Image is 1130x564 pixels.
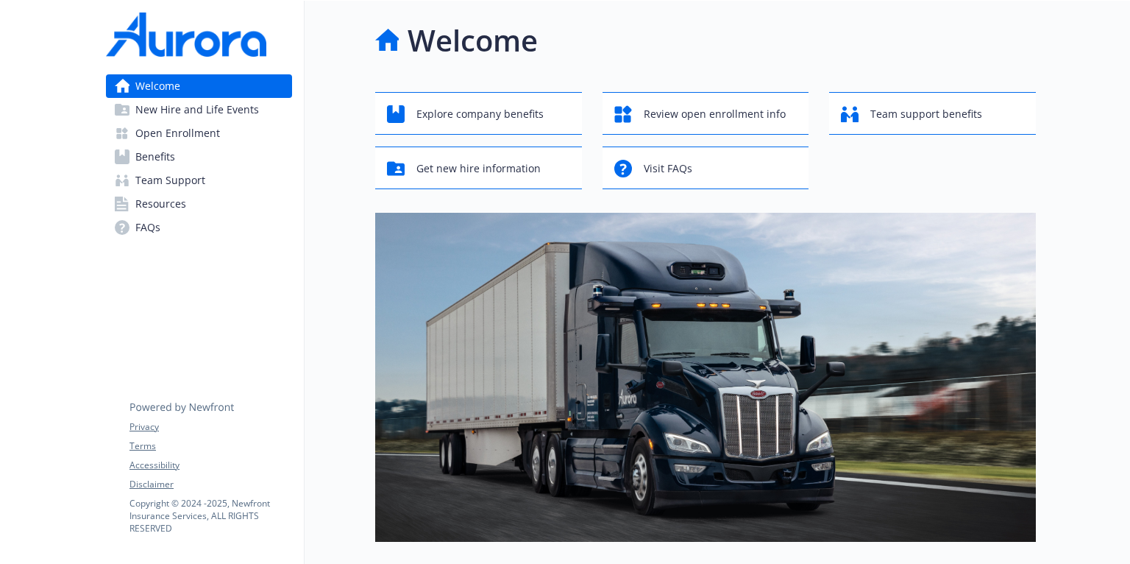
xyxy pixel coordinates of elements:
span: Get new hire information [416,155,541,183]
h1: Welcome [408,18,538,63]
span: Open Enrollment [135,121,220,145]
a: Benefits [106,145,292,169]
span: Team support benefits [870,100,982,128]
span: Benefits [135,145,175,169]
span: Resources [135,192,186,216]
p: Copyright © 2024 - 2025 , Newfront Insurance Services, ALL RIGHTS RESERVED [129,497,291,535]
a: Disclaimer [129,478,291,491]
span: Explore company benefits [416,100,544,128]
span: Team Support [135,169,205,192]
span: Review open enrollment info [644,100,786,128]
a: Welcome [106,74,292,98]
button: Visit FAQs [603,147,809,189]
a: Terms [129,440,291,453]
span: Visit FAQs [644,155,692,183]
button: Get new hire information [375,147,582,189]
button: Team support benefits [829,92,1036,135]
span: FAQs [135,216,160,239]
a: Privacy [129,420,291,434]
a: Accessibility [129,459,291,472]
a: New Hire and Life Events [106,98,292,121]
span: New Hire and Life Events [135,98,259,121]
a: Team Support [106,169,292,192]
button: Explore company benefits [375,92,582,135]
img: overview page banner [375,213,1036,542]
a: FAQs [106,216,292,239]
a: Resources [106,192,292,216]
a: Open Enrollment [106,121,292,145]
span: Welcome [135,74,180,98]
button: Review open enrollment info [603,92,809,135]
